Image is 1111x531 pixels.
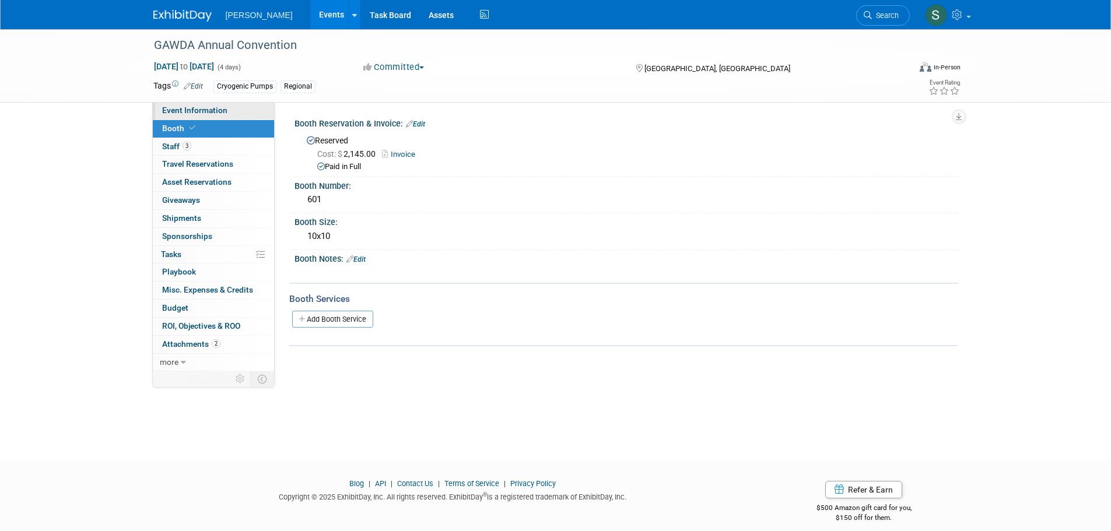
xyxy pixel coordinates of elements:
span: Event Information [162,106,227,115]
a: Shipments [153,210,274,227]
div: Regional [281,80,316,93]
a: Edit [406,120,425,128]
div: Paid in Full [317,161,949,173]
span: to [178,62,190,71]
span: 2,145.00 [317,149,380,159]
td: Personalize Event Tab Strip [230,371,251,386]
a: more [153,354,274,371]
span: Playbook [162,267,196,276]
span: Shipments [162,213,201,223]
div: $500 Amazon gift card for you, [770,495,958,522]
div: Copyright © 2025 ExhibitDay, Inc. All rights reserved. ExhibitDay is a registered trademark of Ex... [153,489,753,502]
a: Refer & Earn [825,481,902,498]
img: Skye Tuinei [925,4,947,26]
a: Blog [349,479,364,488]
a: Sponsorships [153,228,274,245]
a: Staff3 [153,138,274,156]
div: Reserved [303,132,949,173]
div: 601 [303,191,949,209]
a: Playbook [153,263,274,281]
span: Tasks [161,249,181,259]
img: ExhibitDay [153,10,212,22]
div: Event Rating [928,80,960,86]
span: [GEOGRAPHIC_DATA], [GEOGRAPHIC_DATA] [644,64,790,73]
a: Search [856,5,910,26]
a: Contact Us [397,479,433,488]
div: Booth Reservation & Invoice: [295,115,958,130]
a: Add Booth Service [292,311,373,328]
div: Booth Notes: [295,250,958,265]
div: 10x10 [303,227,949,245]
a: Booth [153,120,274,138]
div: Event Format [841,61,961,78]
a: Edit [346,255,366,263]
span: Attachments [162,339,220,349]
td: Tags [153,80,203,93]
a: API [375,479,386,488]
a: ROI, Objectives & ROO [153,318,274,335]
a: Edit [184,82,203,90]
a: Privacy Policy [510,479,556,488]
span: [PERSON_NAME] [226,10,293,20]
span: Cost: $ [317,149,344,159]
span: (4 days) [216,64,241,71]
span: Asset Reservations [162,177,232,187]
span: Giveaways [162,195,200,205]
div: $150 off for them. [770,513,958,523]
a: Event Information [153,102,274,119]
a: Asset Reservations [153,174,274,191]
div: Booth Services [289,293,958,305]
span: 3 [183,142,191,150]
a: Tasks [153,246,274,263]
div: GAWDA Annual Convention [150,35,892,56]
a: Giveaways [153,192,274,209]
div: In-Person [933,63,961,72]
a: Budget [153,300,274,317]
a: Invoice [382,150,421,159]
div: Booth Size: [295,213,958,228]
a: Terms of Service [444,479,499,488]
span: | [501,479,509,488]
span: Sponsorships [162,231,212,241]
span: Travel Reservations [162,159,233,168]
div: Booth Number: [295,177,958,192]
span: | [366,479,373,488]
span: 2 [212,339,220,348]
span: Misc. Expenses & Credits [162,285,253,294]
span: Budget [162,303,188,312]
span: Search [872,11,899,20]
span: more [160,357,178,367]
span: ROI, Objectives & ROO [162,321,240,330]
button: Committed [359,61,429,73]
span: | [388,479,395,488]
span: [DATE] [DATE] [153,61,215,72]
td: Toggle Event Tabs [250,371,274,386]
div: Cryogenic Pumps [213,80,276,93]
i: Booth reservation complete [190,125,195,131]
span: | [435,479,443,488]
img: Format-Inperson.png [920,62,931,72]
sup: ® [483,491,487,498]
a: Attachments2 [153,336,274,353]
a: Travel Reservations [153,156,274,173]
a: Misc. Expenses & Credits [153,282,274,299]
span: Staff [162,142,191,151]
span: Booth [162,124,198,133]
